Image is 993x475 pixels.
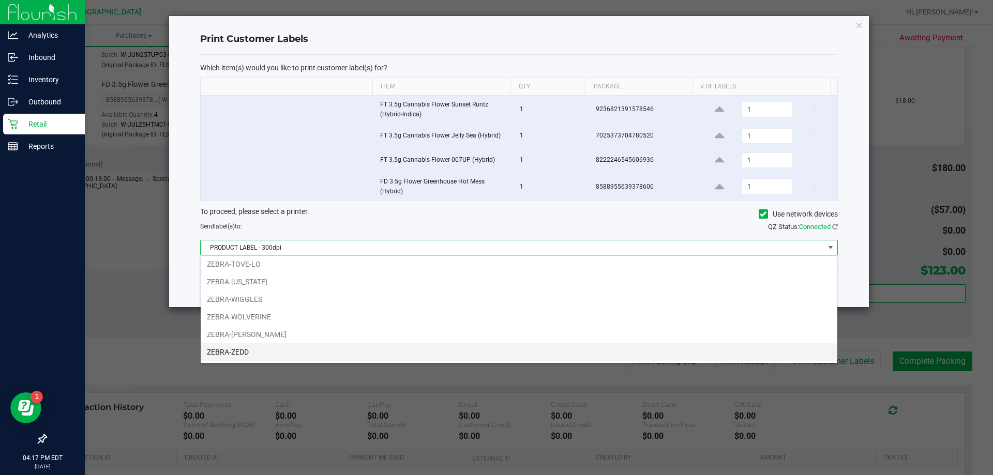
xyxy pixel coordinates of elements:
p: Retail [18,118,80,130]
li: ZEBRA-ZEDD [201,343,837,361]
p: Which item(s) would you like to print customer label(s) for? [200,63,838,72]
span: label(s) [214,223,235,230]
td: 1 [514,124,590,148]
td: FT 3.5g Cannabis Flower Sunset Runtz (Hybrid-Indica) [374,96,514,124]
th: Item [372,78,510,96]
li: ZEBRA-[PERSON_NAME] [201,326,837,343]
li: ZEBRA-[US_STATE] [201,273,837,290]
inline-svg: Reports [8,141,18,151]
li: ZEBRA-WIGGLES [201,290,837,308]
iframe: Resource center [10,392,41,423]
td: 7025373704780520 [590,124,698,148]
td: 1 [514,96,590,124]
th: Package [585,78,692,96]
p: [DATE] [5,463,80,470]
td: FT 3.5g Cannabis Flower 007UP (Hybrid) [374,148,514,173]
p: Inventory [18,73,80,86]
p: Outbound [18,96,80,108]
span: QZ Status: [768,223,838,231]
div: To proceed, please select a printer. [192,206,846,222]
p: Analytics [18,29,80,41]
span: Send to: [200,223,242,230]
span: Connected [799,223,831,231]
iframe: Resource center unread badge [31,391,43,403]
td: FD 3.5g Flower Greenhouse Hot Mess (Hybrid) [374,173,514,201]
label: Use network devices [759,209,838,220]
inline-svg: Inventory [8,74,18,85]
td: 8222246545606936 [590,148,698,173]
h4: Print Customer Labels [200,33,838,46]
inline-svg: Inbound [8,52,18,63]
p: Inbound [18,51,80,64]
td: 1 [514,173,590,201]
td: 1 [514,148,590,173]
inline-svg: Analytics [8,30,18,40]
inline-svg: Retail [8,119,18,129]
td: 9236821391578546 [590,96,698,124]
th: # of labels [692,78,830,96]
td: FT 3.5g Cannabis Flower Jelly Sea (Hybrid) [374,124,514,148]
li: ZEBRA-TOVE-LO [201,255,837,273]
th: Qty [510,78,585,96]
li: ZEBRA-WOLVERINE [201,308,837,326]
inline-svg: Outbound [8,97,18,107]
span: PRODUCT LABEL - 300dpi [201,240,824,255]
p: 04:17 PM EDT [5,453,80,463]
p: Reports [18,140,80,152]
td: 8588955639378600 [590,173,698,201]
